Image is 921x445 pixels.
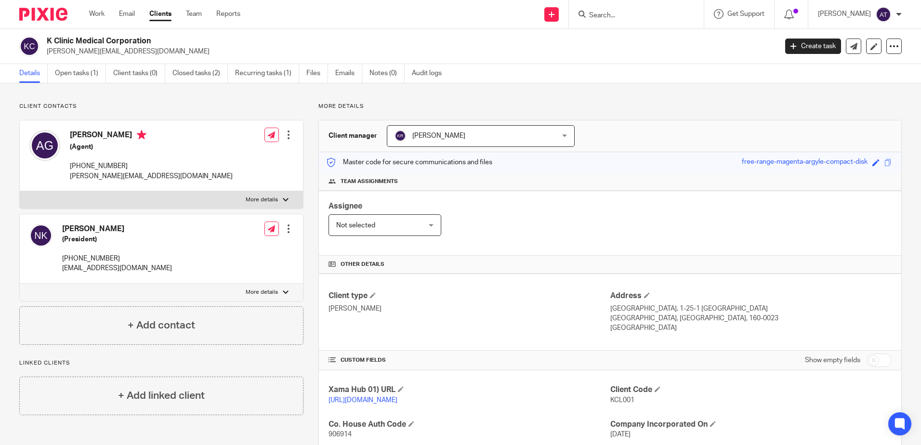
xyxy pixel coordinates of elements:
[329,431,352,438] span: 906914
[246,196,278,204] p: More details
[326,157,492,167] p: Master code for secure communications and files
[19,64,48,83] a: Details
[329,419,610,430] h4: Co. House Auth Code
[610,323,892,333] p: [GEOGRAPHIC_DATA]
[412,132,465,139] span: [PERSON_NAME]
[610,397,634,404] span: KCL001
[70,161,233,171] p: [PHONE_NUMBER]
[610,385,892,395] h4: Client Code
[610,419,892,430] h4: Company Incorporated On
[335,64,362,83] a: Emails
[742,157,868,168] div: free-range-magenta-argyle-compact-disk
[610,304,892,314] p: [GEOGRAPHIC_DATA], 1-25-1 [GEOGRAPHIC_DATA]
[119,9,135,19] a: Email
[19,8,67,21] img: Pixie
[588,12,675,20] input: Search
[62,224,172,234] h4: [PERSON_NAME]
[128,318,195,333] h4: + Add contact
[19,103,303,110] p: Client contacts
[395,130,406,142] img: svg%3E
[19,36,39,56] img: svg%3E
[329,397,397,404] a: [URL][DOMAIN_NAME]
[336,222,375,229] span: Not selected
[19,359,303,367] p: Linked clients
[610,314,892,323] p: [GEOGRAPHIC_DATA], [GEOGRAPHIC_DATA], 160-0023
[805,355,860,365] label: Show empty fields
[137,130,146,140] i: Primary
[369,64,405,83] a: Notes (0)
[62,254,172,263] p: [PHONE_NUMBER]
[341,261,384,268] span: Other details
[118,388,205,403] h4: + Add linked client
[70,171,233,181] p: [PERSON_NAME][EMAIL_ADDRESS][DOMAIN_NAME]
[329,356,610,364] h4: CUSTOM FIELDS
[70,142,233,152] h5: (Agent)
[610,291,892,301] h4: Address
[62,263,172,273] p: [EMAIL_ADDRESS][DOMAIN_NAME]
[318,103,902,110] p: More details
[172,64,228,83] a: Closed tasks (2)
[329,385,610,395] h4: Xama Hub 01) URL
[341,178,398,185] span: Team assignments
[246,288,278,296] p: More details
[785,39,841,54] a: Create task
[235,64,299,83] a: Recurring tasks (1)
[329,291,610,301] h4: Client type
[47,47,771,56] p: [PERSON_NAME][EMAIL_ADDRESS][DOMAIN_NAME]
[876,7,891,22] img: svg%3E
[113,64,165,83] a: Client tasks (0)
[727,11,764,17] span: Get Support
[329,304,610,314] p: [PERSON_NAME]
[70,130,233,142] h4: [PERSON_NAME]
[55,64,106,83] a: Open tasks (1)
[29,130,60,161] img: svg%3E
[216,9,240,19] a: Reports
[329,131,377,141] h3: Client manager
[329,202,362,210] span: Assignee
[149,9,171,19] a: Clients
[306,64,328,83] a: Files
[412,64,449,83] a: Audit logs
[186,9,202,19] a: Team
[89,9,105,19] a: Work
[29,224,53,247] img: svg%3E
[47,36,626,46] h2: K Clinic Medical Corporation
[610,431,631,438] span: [DATE]
[62,235,172,244] h5: (President)
[818,9,871,19] p: [PERSON_NAME]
